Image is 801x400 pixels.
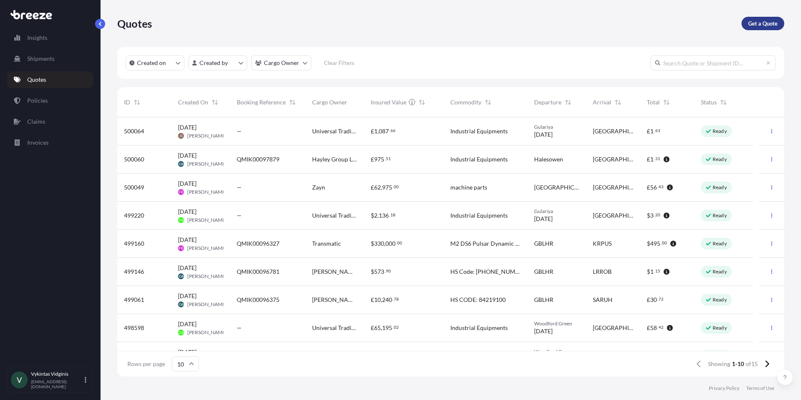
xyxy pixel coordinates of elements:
[394,326,399,329] span: 02
[27,34,47,42] p: Insights
[397,242,402,244] span: 00
[417,97,427,107] button: Sort
[179,188,183,196] span: FB
[382,184,392,190] span: 975
[563,97,573,107] button: Sort
[713,184,727,191] p: Ready
[374,128,377,134] span: 1
[179,328,183,337] span: DA
[237,268,279,276] span: QMIK00096781
[374,213,377,218] span: 2
[381,297,382,303] span: ,
[371,269,374,275] span: $
[124,324,144,332] span: 498598
[534,98,561,106] span: Departure
[657,298,658,301] span: .
[450,127,508,135] span: Industrial Equipments
[124,127,144,135] span: 500064
[593,211,633,220] span: [GEOGRAPHIC_DATA]
[701,98,717,106] span: Status
[27,96,48,105] p: Policies
[199,59,228,67] p: Created by
[127,360,165,368] span: Rows per page
[654,129,655,132] span: .
[534,296,553,304] span: GBLHR
[713,296,727,303] p: Ready
[655,213,660,216] span: 20
[178,151,196,160] span: [DATE]
[647,325,650,331] span: £
[312,268,357,276] span: [PERSON_NAME] [PERSON_NAME] Transportation Company Ltd
[312,155,357,164] span: Hayley Group Limited
[7,92,93,109] a: Policies
[613,97,623,107] button: Sort
[746,385,774,392] p: Terms of Use
[187,329,227,336] span: [PERSON_NAME]
[713,212,727,219] p: Ready
[389,129,390,132] span: .
[374,269,384,275] span: 573
[655,129,660,132] span: 63
[382,297,392,303] span: 240
[534,208,579,215] span: Gulariya
[312,296,357,304] span: [PERSON_NAME] [PERSON_NAME] Transportation Company Ltd
[7,113,93,130] a: Claims
[187,189,227,195] span: [PERSON_NAME]
[187,245,227,252] span: [PERSON_NAME]
[237,296,279,304] span: QMIK00096375
[371,184,374,190] span: £
[315,56,362,70] button: Clear Filters
[450,324,508,332] span: Industrial Equipments
[647,128,650,134] span: £
[179,244,183,252] span: FB
[718,97,729,107] button: Sort
[374,156,384,162] span: 975
[31,371,83,377] p: Vykintas Vidginis
[713,128,727,135] p: Ready
[534,327,553,335] span: [DATE]
[374,184,381,190] span: 62
[312,127,357,135] span: Universal Trading Services Ltd
[450,211,508,220] span: Industrial Equipments
[483,97,493,107] button: Sort
[386,270,391,273] span: 90
[593,296,612,304] span: SARUH
[178,179,196,188] span: [DATE]
[312,98,347,106] span: Cargo Owner
[379,213,389,218] span: 136
[312,239,341,248] span: Transmatic
[534,130,553,139] span: [DATE]
[187,301,227,308] span: [PERSON_NAME]
[593,239,612,248] span: KRPUS
[709,385,739,392] a: Privacy Policy
[662,242,667,244] span: 00
[655,157,660,160] span: 31
[450,296,506,304] span: HS CODE: 84219100
[661,97,672,107] button: Sort
[374,297,381,303] span: 10
[27,75,46,84] p: Quotes
[647,213,650,218] span: $
[237,155,279,164] span: QMIK00097879
[534,320,579,327] span: Woodford Green
[178,98,208,106] span: Created On
[748,19,778,28] p: Get a Quote
[371,156,374,162] span: £
[396,242,397,244] span: .
[124,211,144,220] span: 499220
[390,213,395,216] span: 18
[534,239,553,248] span: GBLHR
[650,184,657,190] span: 56
[746,360,758,368] span: of 15
[593,268,612,276] span: LRROB
[124,239,144,248] span: 499160
[593,183,633,192] span: [GEOGRAPHIC_DATA]
[251,55,311,70] button: cargoOwner Filter options
[647,156,650,162] span: £
[657,185,658,188] span: .
[650,156,654,162] span: 1
[593,98,611,106] span: Arrival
